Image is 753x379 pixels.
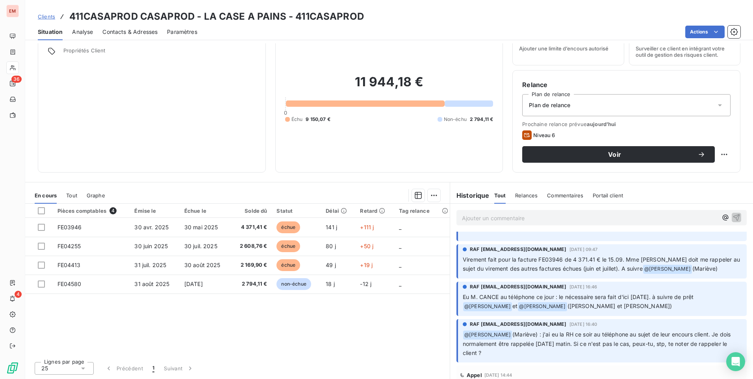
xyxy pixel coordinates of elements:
span: RAF [EMAIL_ADDRESS][DOMAIN_NAME] [470,246,566,253]
button: 1 [148,360,159,377]
span: (Mariève) : j'ai eu la RH ce soir au téléphone au sujet de leur encours client. Je dois normaleme... [463,331,732,356]
span: [DATE] 16:46 [569,284,597,289]
span: @ [PERSON_NAME] [643,265,692,274]
div: Tag relance [399,208,445,214]
span: Échu [291,116,303,123]
div: Retard [360,208,389,214]
h2: 11 944,18 € [285,74,493,98]
span: @ [PERSON_NAME] [518,302,567,311]
span: En cours [35,192,57,199]
span: +50 j [360,243,373,249]
span: 2 169,90 € [236,261,267,269]
span: Tout [66,192,77,199]
div: Émise le [134,208,174,214]
span: 30 juin 2025 [134,243,168,249]
span: 18 j [326,281,335,287]
span: 2 794,11 € [470,116,493,123]
span: Relances [515,192,538,199]
span: +19 j [360,262,373,268]
span: Contacts & Adresses [102,28,158,36]
span: échue [276,221,300,233]
span: Appel [467,372,482,378]
span: et [512,303,517,309]
span: (Mariève) [692,265,718,272]
span: 0 [284,110,287,116]
span: Virement fait pour la facture FE03946 de 4 371.41 € le 15.09. Mme [PERSON_NAME] doit me rappeler ... [463,256,742,272]
span: RAF [EMAIL_ADDRESS][DOMAIN_NAME] [470,321,566,328]
span: 80 j [326,243,336,249]
span: _ [399,262,401,268]
span: _ [399,224,401,230]
span: Niveau 6 [533,132,555,138]
span: [DATE] 09:47 [569,247,598,252]
span: RAF [EMAIL_ADDRESS][DOMAIN_NAME] [470,283,566,290]
div: Délai [326,208,351,214]
h6: Relance [522,80,731,89]
span: 4 [109,207,117,214]
span: 2 794,11 € [236,280,267,288]
span: 1 [152,364,154,372]
div: Solde dû [236,208,267,214]
span: ([PERSON_NAME] et [PERSON_NAME]) [568,303,672,309]
span: Non-échu [444,116,467,123]
span: 4 [15,291,22,298]
span: [DATE] 16:40 [569,322,597,327]
span: 31 juil. 2025 [134,262,166,268]
span: +111 j [360,224,374,230]
span: [DATE] [184,281,203,287]
span: Surveiller ce client en intégrant votre outil de gestion des risques client. [636,45,734,58]
span: 9 150,07 € [306,116,330,123]
span: Situation [38,28,63,36]
span: 30 avr. 2025 [134,224,169,230]
span: Portail client [593,192,623,199]
span: 30 mai 2025 [184,224,218,230]
span: Commentaires [547,192,583,199]
span: Analyse [72,28,93,36]
img: Logo LeanPay [6,362,19,374]
span: _ [399,281,401,287]
button: Suivant [159,360,199,377]
span: échue [276,240,300,252]
span: Propriétés Client [63,47,256,58]
span: 49 j [326,262,336,268]
span: Paramètres [167,28,197,36]
div: EM [6,5,19,17]
span: Voir [532,151,697,158]
div: Statut [276,208,316,214]
span: FE04413 [57,262,81,268]
span: Plan de relance [529,101,570,109]
button: Voir [522,146,715,163]
span: @ [PERSON_NAME] [463,331,512,340]
span: FE04255 [57,243,81,249]
span: 2 608,76 € [236,242,267,250]
span: 31 août 2025 [134,281,169,287]
span: 25 [41,364,48,372]
div: Pièces comptables [57,207,125,214]
div: Open Intercom Messenger [726,352,745,371]
button: Actions [685,26,725,38]
span: -12 j [360,281,371,287]
span: FE03946 [57,224,82,230]
span: 36 [11,76,22,83]
span: 30 août 2025 [184,262,221,268]
span: FE04580 [57,281,82,287]
h3: 411CASAPROD CASAPROD - LA CASE A PAINS - 411CASAPROD [69,9,364,24]
span: @ [PERSON_NAME] [463,302,512,311]
span: _ [399,243,401,249]
span: Prochaine relance prévue [522,121,731,127]
span: 30 juil. 2025 [184,243,217,249]
span: Tout [494,192,506,199]
span: Ajouter une limite d’encours autorisé [519,45,608,52]
span: non-échue [276,278,311,290]
span: Eu M. CANCE au téléphone ce jour : le nécessaire sera fait d'ici [DATE]. à suivre de prêt [463,294,694,300]
span: échue [276,259,300,271]
span: [DATE] 14:44 [484,373,512,377]
span: 4 371,41 € [236,223,267,231]
span: Graphe [87,192,105,199]
span: aujourd’hui [587,121,616,127]
h6: Historique [450,191,490,200]
span: 141 j [326,224,337,230]
a: Clients [38,13,55,20]
div: Échue le [184,208,226,214]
